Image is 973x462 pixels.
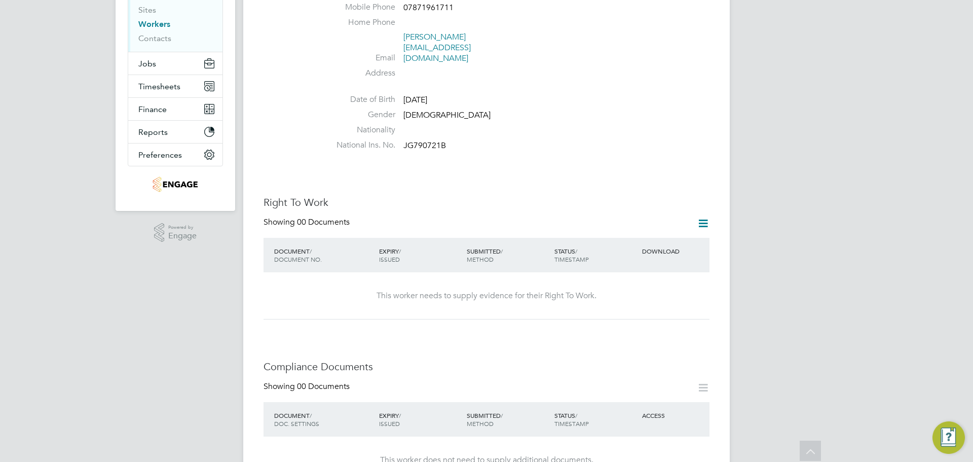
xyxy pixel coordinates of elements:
[403,110,491,120] span: [DEMOGRAPHIC_DATA]
[274,255,322,263] span: DOCUMENT NO.
[932,421,965,454] button: Engage Resource Center
[399,411,401,419] span: /
[379,419,400,428] span: ISSUED
[501,411,503,419] span: /
[324,125,395,135] label: Nationality
[554,255,589,263] span: TIMESTAMP
[274,419,319,428] span: DOC. SETTINGS
[153,176,198,193] img: integrapeople-logo-retina.png
[403,95,427,105] span: [DATE]
[377,242,464,268] div: EXPIRY
[324,140,395,151] label: National Ins. No.
[575,247,577,255] span: /
[128,121,222,143] button: Reports
[138,82,180,91] span: Timesheets
[128,75,222,97] button: Timesheets
[467,255,494,263] span: METHOD
[324,2,395,13] label: Mobile Phone
[379,255,400,263] span: ISSUED
[552,406,640,433] div: STATUS
[501,247,503,255] span: /
[324,17,395,28] label: Home Phone
[272,406,377,433] div: DOCUMENT
[128,52,222,75] button: Jobs
[138,150,182,160] span: Preferences
[128,176,223,193] a: Go to home page
[464,406,552,433] div: SUBMITTED
[138,104,167,114] span: Finance
[640,406,709,424] div: ACCESS
[464,242,552,268] div: SUBMITTED
[138,5,156,15] a: Sites
[324,53,395,63] label: Email
[264,381,352,392] div: Showing
[403,32,471,63] a: [PERSON_NAME][EMAIL_ADDRESS][DOMAIN_NAME]
[297,381,350,392] span: 00 Documents
[128,144,222,166] button: Preferences
[554,419,589,428] span: TIMESTAMP
[324,68,395,79] label: Address
[297,217,350,227] span: 00 Documents
[154,223,197,242] a: Powered byEngage
[310,411,312,419] span: /
[264,196,709,209] h3: Right To Work
[552,242,640,268] div: STATUS
[128,98,222,120] button: Finance
[403,3,454,13] span: 07871961711
[138,59,156,68] span: Jobs
[640,242,709,260] div: DOWNLOAD
[138,19,170,29] a: Workers
[467,419,494,428] span: METHOD
[168,232,197,240] span: Engage
[274,291,699,301] div: This worker needs to supply evidence for their Right To Work.
[138,127,168,137] span: Reports
[168,223,197,232] span: Powered by
[399,247,401,255] span: /
[403,140,446,151] span: JG790721B
[264,360,709,373] h3: Compliance Documents
[377,406,464,433] div: EXPIRY
[324,110,395,120] label: Gender
[272,242,377,268] div: DOCUMENT
[324,94,395,105] label: Date of Birth
[310,247,312,255] span: /
[575,411,577,419] span: /
[138,33,171,43] a: Contacts
[264,217,352,228] div: Showing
